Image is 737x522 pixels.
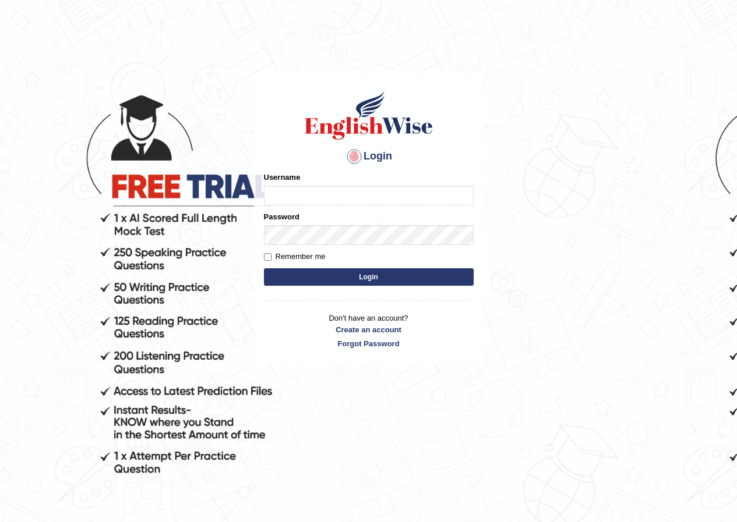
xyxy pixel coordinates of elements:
[264,324,474,335] a: Create an account
[264,253,271,261] input: Remember me
[302,89,435,141] img: Logo of English Wise sign in for intelligent practice with AI
[264,211,299,222] label: Password
[264,313,474,349] p: Don't have an account?
[264,251,326,262] label: Remember me
[264,268,474,286] button: Login
[264,172,301,183] label: Username
[264,338,474,349] a: Forgot Password
[264,147,474,166] h4: Login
